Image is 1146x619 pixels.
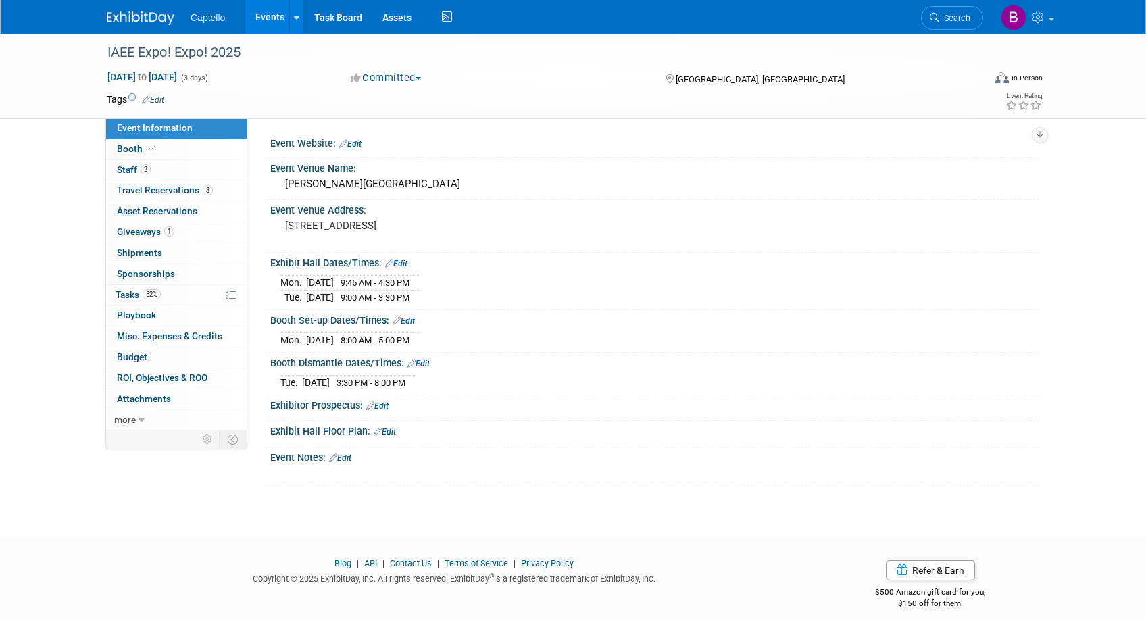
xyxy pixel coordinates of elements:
[106,160,247,180] a: Staff2
[117,309,156,320] span: Playbook
[1011,73,1043,83] div: In-Person
[390,558,432,568] a: Contact Us
[149,145,155,152] i: Booth reservation complete
[117,143,158,154] span: Booth
[270,133,1039,151] div: Event Website:
[393,316,415,326] a: Edit
[334,558,351,568] a: Blog
[921,6,983,30] a: Search
[220,430,247,448] td: Toggle Event Tabs
[822,578,1040,609] div: $500 Amazon gift card for you,
[337,378,405,388] span: 3:30 PM - 8:00 PM
[143,289,161,299] span: 52%
[106,326,247,347] a: Misc. Expenses & Credits
[903,70,1043,91] div: Event Format
[106,389,247,410] a: Attachments
[106,305,247,326] a: Playbook
[136,72,149,82] span: to
[270,253,1039,270] div: Exhibit Hall Dates/Times:
[191,12,225,23] span: Captello
[280,174,1029,195] div: [PERSON_NAME][GEOGRAPHIC_DATA]
[117,247,162,258] span: Shipments
[676,74,845,84] span: [GEOGRAPHIC_DATA], [GEOGRAPHIC_DATA]
[107,71,178,83] span: [DATE] [DATE]
[280,276,306,291] td: Mon.
[116,289,161,300] span: Tasks
[106,347,247,368] a: Budget
[270,158,1039,175] div: Event Venue Name:
[385,259,407,268] a: Edit
[117,372,207,383] span: ROI, Objectives & ROO
[203,185,213,195] span: 8
[180,74,208,82] span: (3 days)
[285,220,576,232] pre: [STREET_ADDRESS]
[995,72,1009,83] img: Format-Inperson.png
[1001,5,1026,30] img: Brad Froese
[341,278,409,288] span: 9:45 AM - 4:30 PM
[445,558,508,568] a: Terms of Service
[106,243,247,264] a: Shipments
[106,285,247,305] a: Tasks52%
[374,427,396,437] a: Edit
[117,330,222,341] span: Misc. Expenses & Credits
[306,333,334,347] td: [DATE]
[106,118,247,139] a: Event Information
[521,558,574,568] a: Privacy Policy
[106,180,247,201] a: Travel Reservations8
[822,598,1040,610] div: $150 off for them.
[280,333,306,347] td: Mon.
[353,558,362,568] span: |
[366,401,389,411] a: Edit
[114,414,136,425] span: more
[270,200,1039,217] div: Event Venue Address:
[306,291,334,305] td: [DATE]
[117,268,175,279] span: Sponsorships
[117,393,171,404] span: Attachments
[270,421,1039,439] div: Exhibit Hall Floor Plan:
[106,139,247,159] a: Booth
[117,205,197,216] span: Asset Reservations
[107,11,174,25] img: ExhibitDay
[280,291,306,305] td: Tue.
[339,139,362,149] a: Edit
[106,410,247,430] a: more
[510,558,519,568] span: |
[117,122,193,133] span: Event Information
[107,93,164,106] td: Tags
[106,368,247,389] a: ROI, Objectives & ROO
[117,226,174,237] span: Giveaways
[306,276,334,291] td: [DATE]
[270,395,1039,413] div: Exhibitor Prospectus:
[489,572,494,580] sup: ®
[341,293,409,303] span: 9:00 AM - 3:30 PM
[407,359,430,368] a: Edit
[117,164,151,175] span: Staff
[379,558,388,568] span: |
[1005,93,1042,99] div: Event Rating
[270,310,1039,328] div: Booth Set-up Dates/Times:
[270,353,1039,370] div: Booth Dismantle Dates/Times:
[939,13,970,23] span: Search
[117,351,147,362] span: Budget
[302,376,330,390] td: [DATE]
[196,430,220,448] td: Personalize Event Tab Strip
[142,95,164,105] a: Edit
[341,335,409,345] span: 8:00 AM - 5:00 PM
[103,41,963,65] div: IAEE Expo! Expo! 2025
[329,453,351,463] a: Edit
[886,560,975,580] a: Refer & Earn
[434,558,443,568] span: |
[346,71,426,85] button: Committed
[270,447,1039,465] div: Event Notes:
[364,558,377,568] a: API
[107,570,801,585] div: Copyright © 2025 ExhibitDay, Inc. All rights reserved. ExhibitDay is a registered trademark of Ex...
[141,164,151,174] span: 2
[280,376,302,390] td: Tue.
[106,201,247,222] a: Asset Reservations
[106,222,247,243] a: Giveaways1
[106,264,247,284] a: Sponsorships
[117,184,213,195] span: Travel Reservations
[164,226,174,237] span: 1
